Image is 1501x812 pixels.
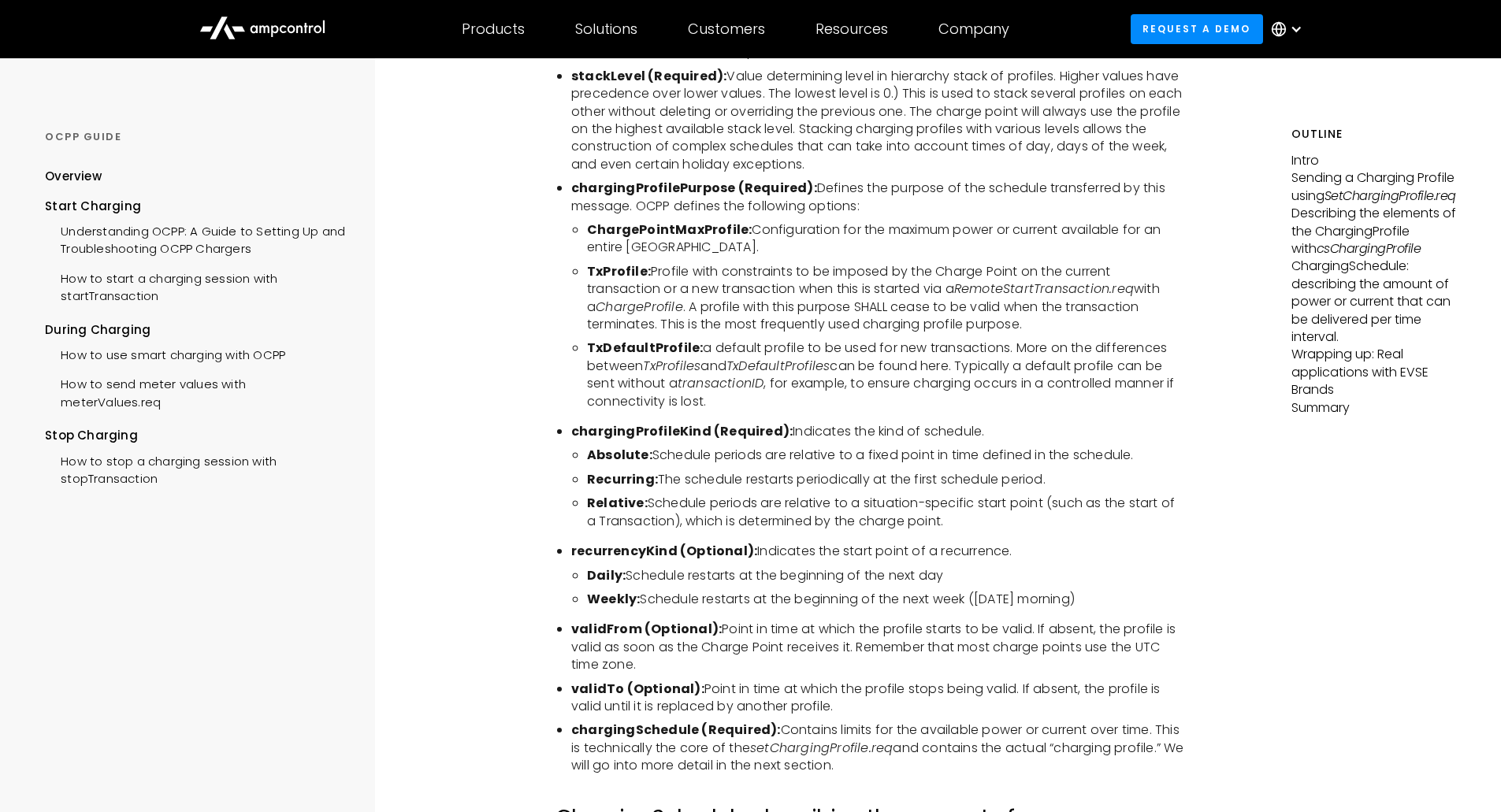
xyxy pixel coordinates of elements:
p: Wrapping up: Real applications with EVSE Brands [1291,346,1456,399]
b: Absolute: [587,446,652,464]
div: Customers [688,20,765,38]
div: Products [462,20,525,38]
em: SetChargingProfile.req [1325,187,1456,205]
i: ChargeProfile [596,298,683,316]
li: Point in time at which the profile starts to be valid. If absent, the profile is valid as soon as... [571,621,1187,673]
li: Defines the purpose of the schedule transferred by this message. OCPP defines the following options: [571,180,1187,215]
a: How to stop a charging session with stopTransaction [45,445,345,492]
p: Summary [1291,399,1456,417]
b: Weekly: [587,590,640,608]
b: Recurring: [587,470,658,488]
p: Sending a Charging Profile using [1291,169,1456,205]
b: chargingProfileKind (Required): [571,422,793,440]
div: Company [938,20,1009,38]
b: recurrencyKind (Optional): [571,542,757,560]
p: Intro [1291,152,1456,169]
b: validTo (Optional): [571,680,704,698]
div: During Charging [45,321,345,339]
p: ChargingSchedule: describing the amount of power or current that can be delivered per time interval. [1291,258,1456,346]
li: Configuration for the maximum power or current available for an entire [GEOGRAPHIC_DATA]. [587,221,1187,257]
div: Overview [45,168,102,185]
b: chargingSchedule (Required): [571,721,781,739]
li: Value determining level in hierarchy stack of profiles. Higher values have precedence over lower ... [571,68,1187,173]
em: csChargingProfile [1317,239,1421,258]
a: Understanding OCPP: A Guide to Setting Up and Troubleshooting OCPP Chargers [45,215,345,262]
i: RemoteStartTransaction.req [954,280,1134,298]
b: ChargePointMaxProfile: [587,221,752,239]
div: Solutions [575,20,637,38]
p: ‍ [555,788,1187,805]
div: Stop Charging [45,427,345,444]
li: The schedule restarts periodically at the first schedule period. [587,471,1187,488]
i: TxProfiles [643,357,700,375]
li: a default profile to be used for new transactions. More on the differences between and can be fou... [587,339,1187,410]
li: Schedule restarts at the beginning of the next week ([DATE] morning) [587,591,1187,608]
div: Resources [816,20,888,38]
li: Indicates the start point of a recurrence. [571,543,1187,560]
a: How to send meter values with meterValues.req [45,368,345,415]
li: Point in time at which the profile stops being valid. If absent, the profile is valid until it is... [571,680,1187,716]
b: validFrom (Optional): [571,620,722,638]
i: TxDefaultProfiles [726,357,830,375]
i: setChargingProfile.req [750,739,893,757]
p: Describing the elements of the ChargingProfile with [1291,205,1456,258]
b: Relative: [587,494,648,512]
b: stackLevel (Required): [571,67,726,85]
h5: Outline [1291,126,1456,143]
li: Contains limits for the available power or current over time. This is technically the core of the... [571,721,1187,774]
b: chargingProfilePurpose (Required): [571,179,817,197]
li: Schedule periods are relative to a situation-specific start point (such as the start of a Transac... [587,495,1187,530]
li: Schedule periods are relative to a fixed point in time defined in the schedule. [587,447,1187,464]
li: Indicates the kind of schedule. [571,423,1187,440]
a: Overview [45,168,102,197]
a: Request a demo [1131,14,1263,43]
b: TxProfile: [587,262,651,280]
i: transactionID [678,374,764,392]
div: OCPP GUIDE [45,130,345,144]
a: How to start a charging session with startTransaction [45,262,345,310]
li: Schedule restarts at the beginning of the next day [587,567,1187,584]
div: Start Charging [45,198,345,215]
li: Profile with constraints to be imposed by the Charge Point on the current transaction or a new tr... [587,263,1187,334]
b: TxDefaultProfile: [587,339,703,357]
b: Daily: [587,566,626,584]
a: How to use smart charging with OCPP [45,339,285,368]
